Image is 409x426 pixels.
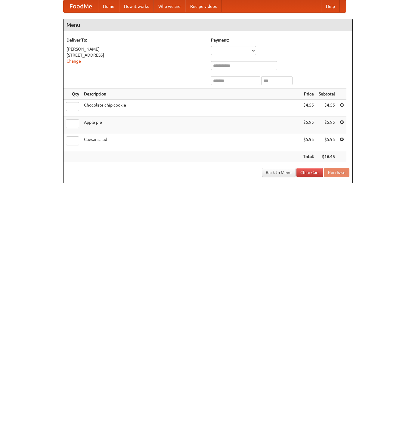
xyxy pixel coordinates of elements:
[64,0,98,12] a: FoodMe
[316,117,337,134] td: $5.95
[296,168,323,177] a: Clear Cart
[82,89,301,100] th: Description
[82,117,301,134] td: Apple pie
[316,100,337,117] td: $4.55
[301,134,316,151] td: $5.95
[316,134,337,151] td: $5.95
[82,134,301,151] td: Caesar salad
[67,37,205,43] h5: Deliver To:
[67,59,81,64] a: Change
[316,151,337,162] th: $16.45
[316,89,337,100] th: Subtotal
[64,19,352,31] h4: Menu
[211,37,349,43] h5: Payment:
[262,168,296,177] a: Back to Menu
[119,0,153,12] a: How it works
[301,89,316,100] th: Price
[185,0,222,12] a: Recipe videos
[153,0,185,12] a: Who we are
[301,100,316,117] td: $4.55
[324,168,349,177] button: Purchase
[67,52,205,58] div: [STREET_ADDRESS]
[67,46,205,52] div: [PERSON_NAME]
[64,89,82,100] th: Qty
[301,151,316,162] th: Total:
[98,0,119,12] a: Home
[301,117,316,134] td: $5.95
[82,100,301,117] td: Chocolate chip cookie
[321,0,340,12] a: Help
